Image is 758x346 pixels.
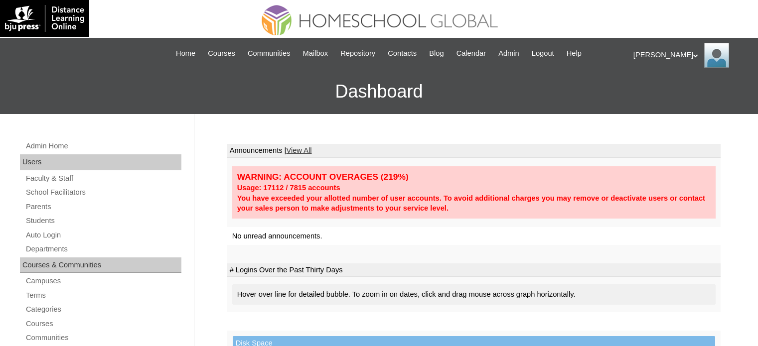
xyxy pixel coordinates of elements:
[5,69,753,114] h3: Dashboard
[25,318,181,330] a: Courses
[429,48,444,59] span: Blog
[335,48,380,59] a: Repository
[208,48,235,59] span: Courses
[303,48,328,59] span: Mailbox
[25,229,181,241] a: Auto Login
[452,48,491,59] a: Calendar
[227,263,721,277] td: # Logins Over the Past Thirty Days
[532,48,554,59] span: Logout
[562,48,587,59] a: Help
[498,48,519,59] span: Admin
[383,48,422,59] a: Contacts
[5,5,84,32] img: logo-white.png
[424,48,449,59] a: Blog
[227,144,721,158] td: Announcements |
[25,243,181,255] a: Departments
[340,48,375,59] span: Repository
[237,184,340,192] strong: Usage: 17112 / 7815 accounts
[25,215,181,227] a: Students
[237,193,711,214] div: You have exceeded your allotted number of user accounts. To avoid additional charges you may remo...
[286,146,311,154] a: View All
[25,140,181,152] a: Admin Home
[567,48,582,59] span: Help
[25,332,181,344] a: Communities
[388,48,417,59] span: Contacts
[25,201,181,213] a: Parents
[176,48,195,59] span: Home
[25,172,181,185] a: Faculty & Staff
[171,48,200,59] a: Home
[25,275,181,287] a: Campuses
[25,186,181,199] a: School Facilitators
[25,289,181,302] a: Terms
[633,43,748,68] div: [PERSON_NAME]
[493,48,524,59] a: Admin
[227,227,721,245] td: No unread announcements.
[25,303,181,316] a: Categories
[298,48,333,59] a: Mailbox
[527,48,559,59] a: Logout
[203,48,240,59] a: Courses
[456,48,486,59] span: Calendar
[704,43,729,68] img: Ariane Ebuen
[237,171,711,183] div: WARNING: ACCOUNT OVERAGES (219%)
[20,257,181,273] div: Courses & Communities
[232,284,716,305] div: Hover over line for detailed bubble. To zoom in on dates, click and drag mouse across graph horiz...
[243,48,296,59] a: Communities
[248,48,291,59] span: Communities
[20,154,181,170] div: Users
